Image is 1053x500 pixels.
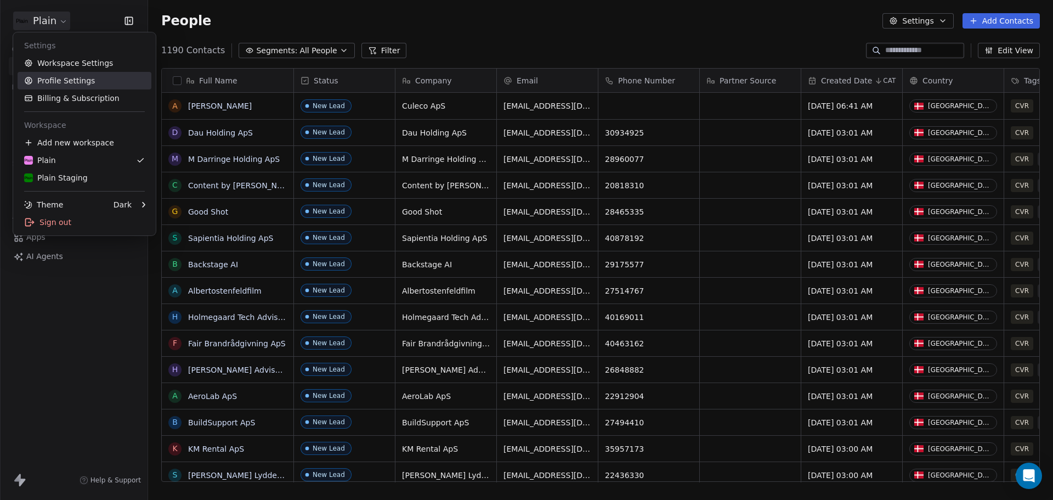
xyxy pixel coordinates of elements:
[18,214,151,231] div: Sign out
[18,72,151,89] a: Profile Settings
[18,134,151,151] div: Add new workspace
[18,116,151,134] div: Workspace
[24,172,88,183] div: Plain Staging
[114,199,132,210] div: Dark
[24,155,56,166] div: Plain
[18,37,151,54] div: Settings
[18,54,151,72] a: Workspace Settings
[24,199,63,210] div: Theme
[24,173,33,182] img: Plain-Logo-Tile.png
[18,89,151,107] a: Billing & Subscription
[24,156,33,165] img: Plain-Logo-Tile.png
